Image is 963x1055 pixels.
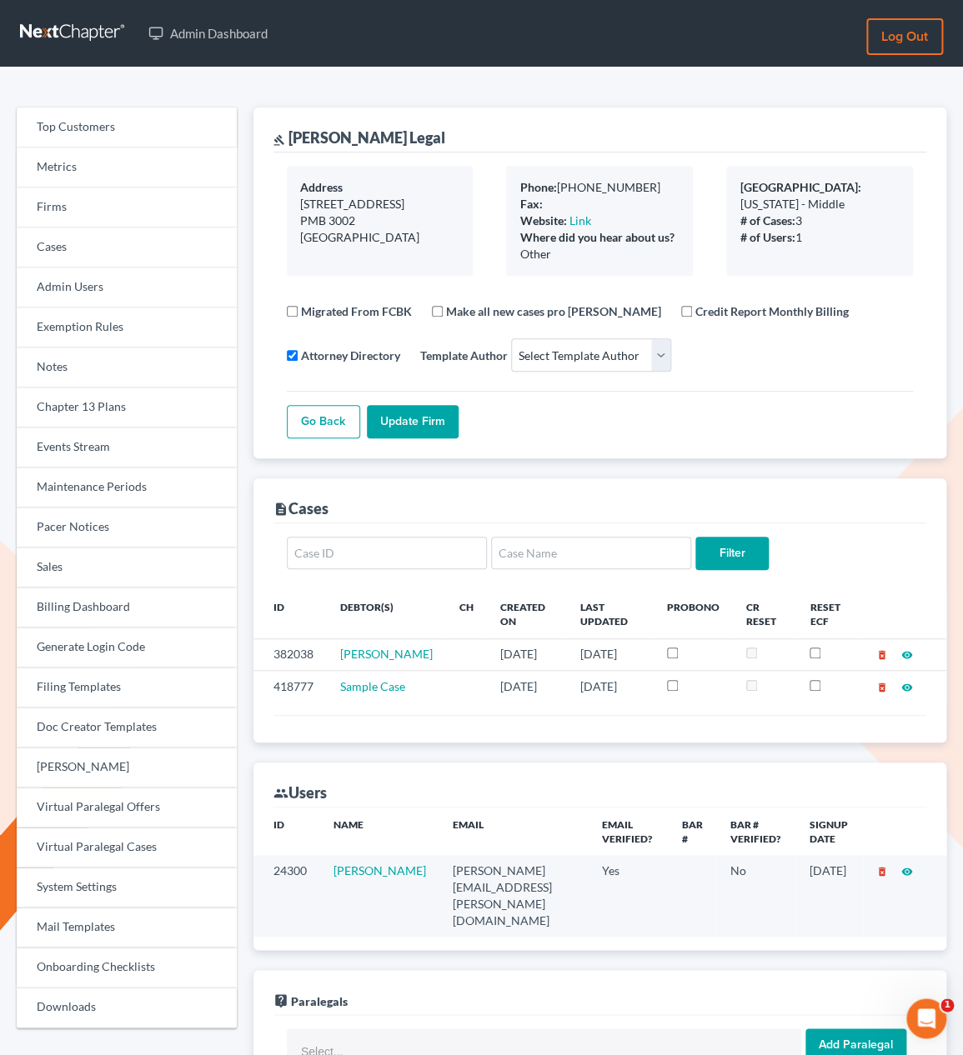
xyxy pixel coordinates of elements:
td: 382038 [253,638,327,670]
a: Pacer Notices [17,507,237,547]
b: # of Users: [740,230,795,244]
td: 24300 [253,855,320,936]
span: Paralegals [291,994,348,1008]
th: Debtor(s) [327,590,446,638]
b: Address [300,180,343,194]
div: [PERSON_NAME] Legal [273,127,445,147]
td: [DATE] [567,638,654,670]
th: Email [439,807,589,855]
a: Events Stream [17,427,237,467]
a: Cases [17,227,237,267]
b: Fax: [519,197,542,211]
th: Last Updated [567,590,654,638]
div: Other [519,229,680,262]
label: Attorney Directory [301,347,400,364]
a: Onboarding Checklists [17,947,237,987]
i: visibility [901,649,913,661]
a: Filing Templates [17,667,237,707]
th: Signup Date [795,807,863,855]
i: visibility [901,866,913,877]
a: Maintenance Periods [17,467,237,507]
th: Bar # [668,807,716,855]
label: Credit Report Monthly Billing [695,302,849,320]
td: [DATE] [795,855,863,936]
th: Ch [446,590,487,638]
a: [PERSON_NAME] [17,747,237,787]
i: visibility [901,682,913,693]
a: Chapter 13 Plans [17,387,237,427]
b: Website: [519,213,566,227]
a: Virtual Paralegal Offers [17,787,237,827]
th: Bar # Verified? [716,807,795,855]
th: ProBono [654,590,733,638]
div: [PHONE_NUMBER] [519,179,680,196]
a: Sample Case [340,679,405,693]
td: [PERSON_NAME][EMAIL_ADDRESS][PERSON_NAME][DOMAIN_NAME] [439,855,589,936]
a: [PERSON_NAME] [334,863,426,877]
a: visibility [901,679,913,693]
a: Exemption Rules [17,307,237,347]
a: visibility [901,863,913,877]
a: Doc Creator Templates [17,707,237,747]
a: Log out [866,18,943,55]
a: Virtual Paralegal Cases [17,827,237,867]
td: Yes [589,855,668,936]
a: Downloads [17,987,237,1027]
th: CR Reset [733,590,797,638]
div: Cases [273,498,329,518]
div: [GEOGRAPHIC_DATA] [300,229,460,246]
a: Billing Dashboard [17,587,237,627]
th: Reset ECF [796,590,863,638]
th: ID [253,590,327,638]
label: Template Author [420,347,508,364]
input: Case ID [287,537,487,570]
th: Created On [487,590,567,638]
i: delete_forever [876,866,888,877]
i: gavel [273,134,285,146]
a: System Settings [17,867,237,907]
a: Go Back [287,405,360,438]
a: Generate Login Code [17,627,237,667]
a: Notes [17,347,237,387]
a: Sales [17,547,237,587]
label: Migrated From FCBK [301,302,412,320]
div: 3 [740,212,900,229]
input: Filter [695,537,769,570]
iframe: Intercom live chat [906,998,946,1038]
a: Metrics [17,147,237,187]
b: Where did you hear about us? [519,230,674,244]
i: group [273,786,288,801]
th: ID [253,807,320,855]
a: Mail Templates [17,907,237,947]
a: [PERSON_NAME] [340,647,433,661]
td: 418777 [253,670,327,702]
b: Phone: [519,180,556,194]
input: Case Name [491,537,691,570]
i: delete_forever [876,682,888,693]
a: delete_forever [876,863,888,877]
a: Admin Users [17,267,237,307]
a: Top Customers [17,107,237,147]
a: delete_forever [876,647,888,661]
b: # of Cases: [740,213,795,227]
th: Email Verified? [589,807,668,855]
a: visibility [901,647,913,661]
a: Link [569,213,590,227]
b: [GEOGRAPHIC_DATA]: [740,180,860,194]
a: Firms [17,187,237,227]
i: description [273,502,288,517]
input: Update Firm [367,405,459,438]
td: [DATE] [487,638,567,670]
span: 1 [940,998,954,1012]
div: PMB 3002 [300,212,460,229]
i: delete_forever [876,649,888,661]
a: Admin Dashboard [140,18,276,48]
div: Users [273,782,327,802]
th: Name [320,807,439,855]
td: No [716,855,795,936]
td: [DATE] [487,670,567,702]
td: [DATE] [567,670,654,702]
div: [US_STATE] - Middle [740,179,900,212]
